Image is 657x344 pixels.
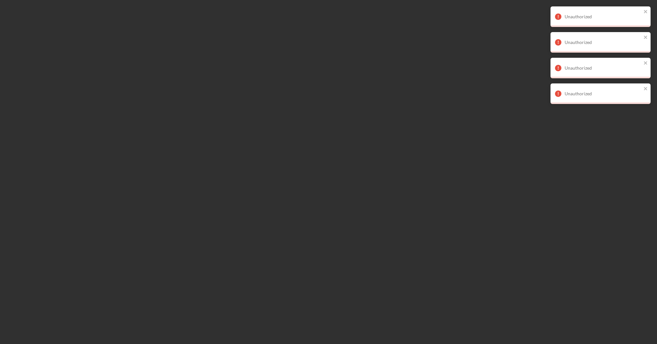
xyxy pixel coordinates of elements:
[644,35,648,41] button: close
[565,91,642,96] div: Unauthorized
[565,14,642,19] div: Unauthorized
[644,9,648,15] button: close
[644,60,648,66] button: close
[644,86,648,92] button: close
[565,65,642,71] div: Unauthorized
[565,40,642,45] div: Unauthorized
